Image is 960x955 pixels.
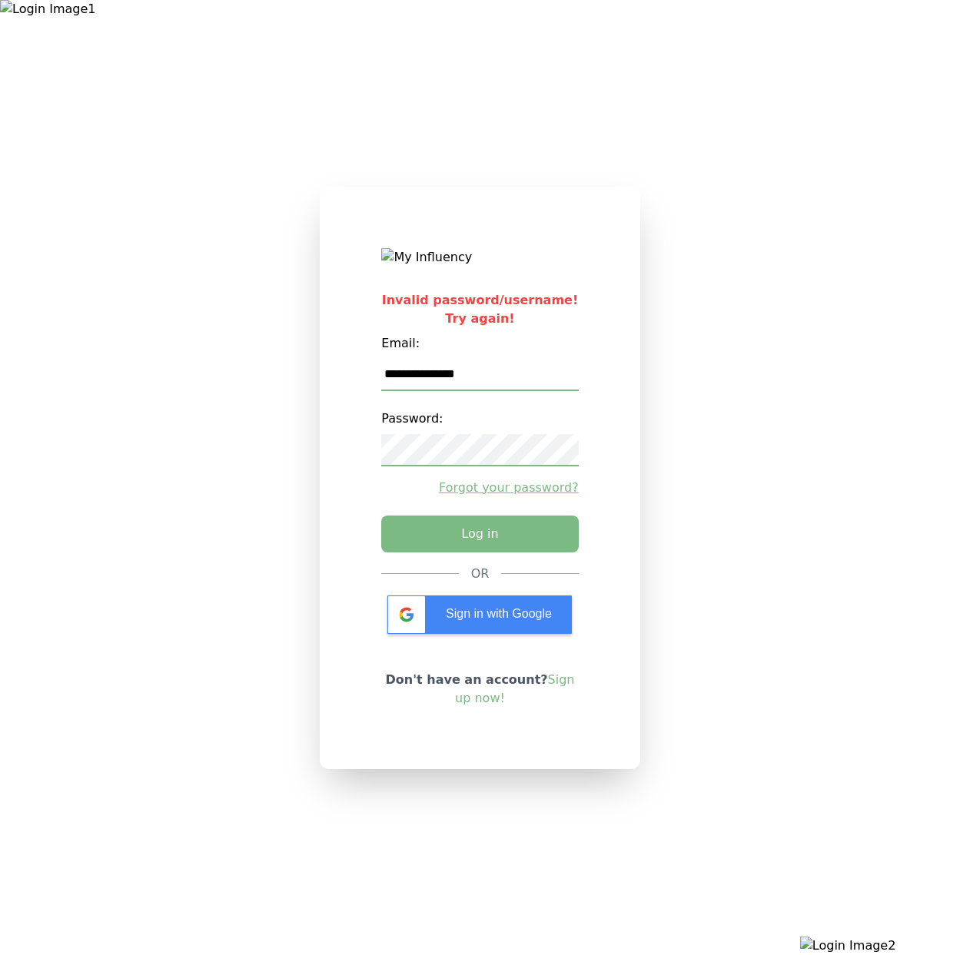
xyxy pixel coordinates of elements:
p: Don't have an account? [381,671,578,708]
h2: Invalid password/username! Try again! [381,291,578,328]
img: My Influency [381,248,578,267]
img: Login Image2 [800,937,960,955]
label: Email: [381,328,578,359]
div: Sign in with Google [387,595,572,634]
a: Forgot your password? [381,479,578,497]
button: Log in [381,516,578,552]
span: Sign in with Google [446,607,552,620]
div: OR [471,565,490,583]
label: Password: [381,403,578,434]
a: Sign up now! [455,672,574,705]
